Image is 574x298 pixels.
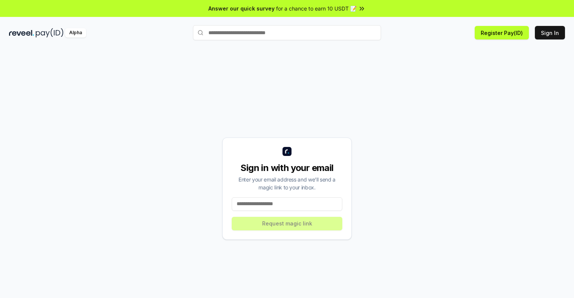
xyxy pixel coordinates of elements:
span: Answer our quick survey [208,5,275,12]
div: Sign in with your email [232,162,342,174]
button: Register Pay(ID) [475,26,529,39]
img: pay_id [36,28,64,38]
button: Sign In [535,26,565,39]
img: logo_small [282,147,292,156]
div: Alpha [65,28,86,38]
img: reveel_dark [9,28,34,38]
div: Enter your email address and we’ll send a magic link to your inbox. [232,175,342,191]
span: for a chance to earn 10 USDT 📝 [276,5,357,12]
